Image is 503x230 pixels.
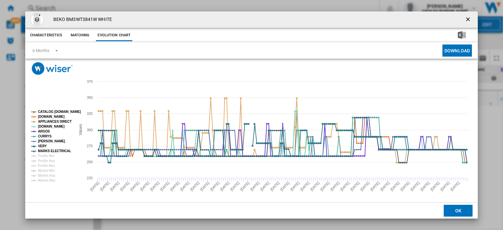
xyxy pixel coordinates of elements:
div: 6 Months [32,48,49,53]
tspan: [DATE] [380,181,390,192]
tspan: Profile Avg [38,159,55,163]
tspan: [DATE] [259,181,270,192]
tspan: 375 [87,80,93,83]
tspan: [DATE] [89,181,100,192]
tspan: MARKS ELECTRICAL [38,149,71,153]
button: Matching [65,29,94,41]
tspan: [DATE] [439,181,450,192]
tspan: [DATE] [219,181,230,192]
tspan: VERY [38,144,47,148]
tspan: Market Min [38,169,55,172]
tspan: [DATE] [400,181,410,192]
tspan: [DATE] [109,181,120,192]
tspan: [DATE] [319,181,330,192]
tspan: [DATE] [360,181,370,192]
tspan: APPLIANCES DIRECT [38,120,72,123]
tspan: [DOMAIN_NAME] [38,115,65,118]
tspan: [DATE] [329,181,340,192]
tspan: [DATE] [430,181,440,192]
tspan: [DATE] [270,181,280,192]
tspan: [DATE] [119,181,130,192]
button: Evolution chart [96,29,132,41]
tspan: [DATE] [99,181,110,192]
tspan: [DATE] [129,181,140,192]
tspan: [DATE] [209,181,220,192]
ng-md-icon: getI18NText('BUTTONS.CLOSE_DIALOG') [465,16,473,24]
tspan: [DATE] [239,181,250,192]
tspan: [DATE] [229,181,240,192]
tspan: [PERSON_NAME] [38,139,65,143]
tspan: [DATE] [159,181,170,192]
tspan: [DATE] [419,181,430,192]
tspan: CATALOG [DOMAIN_NAME] [38,110,81,114]
button: Download [442,44,472,57]
tspan: [DATE] [339,181,350,192]
tspan: Values [78,124,83,135]
tspan: 300 [87,128,93,132]
tspan: [DATE] [309,181,320,192]
button: Download in Excel [447,29,476,41]
tspan: [DATE] [289,181,300,192]
tspan: [DATE] [349,181,360,192]
img: 10262547 [30,13,44,26]
tspan: [DATE] [369,181,380,192]
tspan: [DATE] [179,181,190,192]
tspan: [DATE] [450,181,460,192]
tspan: [DATE] [389,181,400,192]
tspan: 275 [87,144,93,148]
tspan: 350 [87,96,93,99]
tspan: Market Max [38,179,56,182]
tspan: Market Avg [38,174,55,177]
tspan: [DATE] [169,181,180,192]
tspan: [DATE] [189,181,200,192]
tspan: 325 [87,112,93,115]
tspan: CURRYS [38,134,52,138]
tspan: 250 [87,160,93,164]
tspan: [DATE] [199,181,210,192]
button: OK [444,204,473,216]
img: excel-24x24.png [458,31,466,39]
tspan: 225 [87,176,93,180]
button: getI18NText('BUTTONS.CLOSE_DIALOG') [462,13,475,26]
tspan: [DATE] [139,181,150,192]
md-dialog: Product popup [25,11,478,219]
img: logo_wiser_300x94.png [32,62,73,75]
tspan: [DATE] [409,181,420,192]
tspan: [DOMAIN_NAME] [38,125,65,128]
tspan: Profile Max [38,164,55,168]
tspan: [DATE] [279,181,290,192]
tspan: Profile Min [38,154,54,158]
button: Characteristics [28,29,64,41]
tspan: [DATE] [299,181,310,192]
tspan: ARGOS [38,130,50,133]
tspan: [DATE] [249,181,260,192]
tspan: [DATE] [149,181,160,192]
h4: BEKO BM3WT3841W WHITE [50,16,112,23]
